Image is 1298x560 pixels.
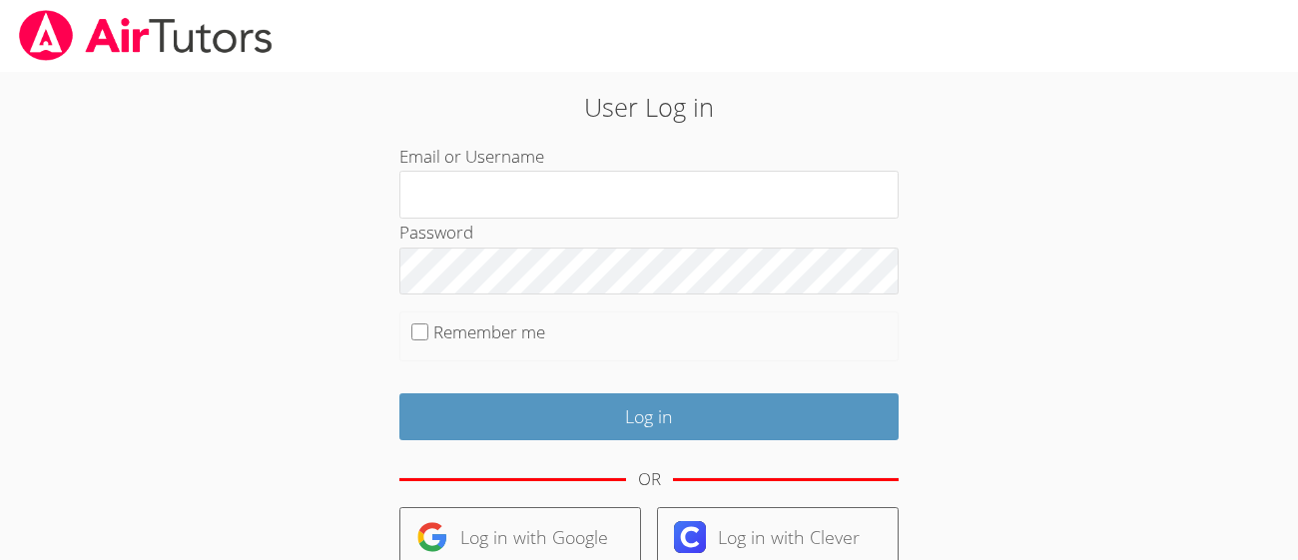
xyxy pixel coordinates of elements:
input: Log in [399,393,899,440]
img: airtutors_banner-c4298cdbf04f3fff15de1276eac7730deb9818008684d7c2e4769d2f7ddbe033.png [17,10,275,61]
img: google-logo-50288ca7cdecda66e5e0955fdab243c47b7ad437acaf1139b6f446037453330a.svg [416,521,448,553]
label: Remember me [433,320,545,343]
h2: User Log in [299,88,999,126]
label: Password [399,221,473,244]
div: OR [638,465,661,494]
img: clever-logo-6eab21bc6e7a338710f1a6ff85c0baf02591cd810cc4098c63d3a4b26e2feb20.svg [674,521,706,553]
label: Email or Username [399,145,544,168]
